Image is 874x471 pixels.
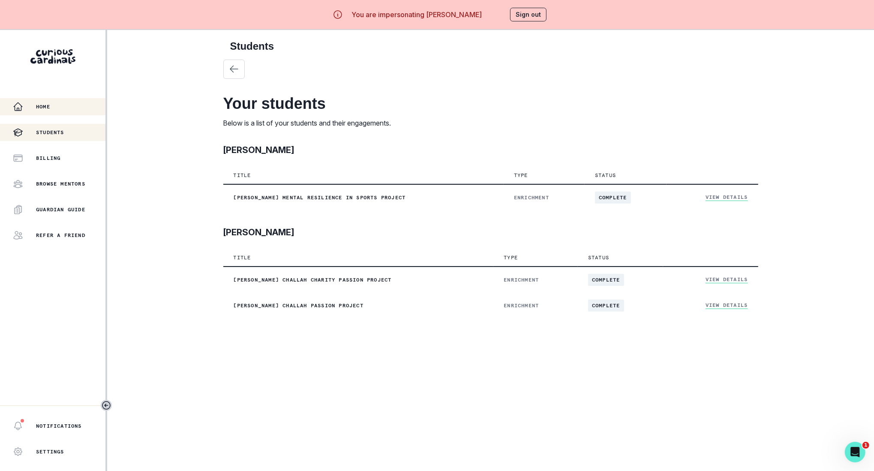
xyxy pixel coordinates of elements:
[36,448,64,455] p: Settings
[588,254,609,261] p: Status
[234,194,493,201] p: [PERSON_NAME] Mental Resilience in Sports Project
[595,192,631,204] span: complete
[223,226,295,239] p: [PERSON_NAME]
[30,49,75,64] img: Curious Cardinals Logo
[36,155,60,162] p: Billing
[234,302,484,309] p: [PERSON_NAME] Challah Passion Project
[223,144,295,156] p: [PERSON_NAME]
[504,254,518,261] p: Type
[514,172,528,179] p: Type
[223,94,758,113] h2: Your students
[36,423,82,429] p: Notifications
[588,274,624,286] span: complete
[36,129,64,136] p: Students
[234,254,251,261] p: Title
[706,276,748,283] a: View Details
[706,194,748,201] a: View Details
[514,194,574,201] p: ENRICHMENT
[234,276,484,283] p: [PERSON_NAME] challah charity passion project
[101,400,112,411] button: Toggle sidebar
[510,8,547,21] button: Sign out
[223,118,758,128] p: Below is a list of your students and their engagements.
[36,232,85,239] p: Refer a friend
[234,172,251,179] p: Title
[706,302,748,309] a: View Details
[862,442,869,449] span: 1
[595,172,616,179] p: Status
[845,442,865,462] iframe: Intercom live chat
[36,180,85,187] p: Browse Mentors
[504,302,568,309] p: ENRICHMENT
[36,103,50,110] p: Home
[504,276,568,283] p: ENRICHMENT
[230,40,751,53] h2: Students
[36,206,85,213] p: Guardian Guide
[351,9,482,20] p: You are impersonating [PERSON_NAME]
[588,300,624,312] span: complete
